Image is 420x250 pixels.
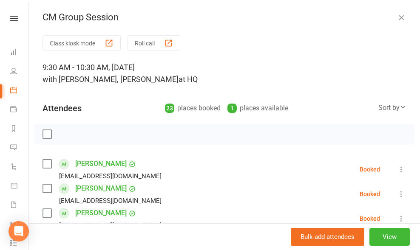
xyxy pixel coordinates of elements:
button: Bulk add attendees [291,228,364,246]
button: View [369,228,410,246]
div: Open Intercom Messenger [9,221,29,242]
a: [PERSON_NAME] [75,182,127,195]
span: with [PERSON_NAME], [PERSON_NAME] [43,75,179,84]
a: [PERSON_NAME] [75,157,127,171]
button: Class kiosk mode [43,35,121,51]
a: Product Sales [10,177,29,196]
div: 23 [165,104,174,113]
span: at HQ [179,75,198,84]
div: Booked [360,216,380,222]
div: places booked [165,102,221,114]
div: CM Group Session [29,12,420,23]
div: Sort by [378,102,406,113]
div: [EMAIL_ADDRESS][DOMAIN_NAME] [59,220,162,231]
div: Booked [360,191,380,197]
div: 9:30 AM - 10:30 AM, [DATE] [43,62,406,85]
div: [EMAIL_ADDRESS][DOMAIN_NAME] [59,171,162,182]
div: Booked [360,166,380,172]
a: Payments [10,101,29,120]
div: Attendees [43,102,82,114]
a: Reports [10,120,29,139]
div: places available [227,102,288,114]
button: Roll call [128,35,180,51]
a: Calendar [10,81,29,101]
a: Dashboard [10,43,29,62]
div: [EMAIL_ADDRESS][DOMAIN_NAME] [59,195,162,206]
a: [PERSON_NAME] [75,206,127,220]
div: 1 [227,104,237,113]
a: People [10,62,29,81]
